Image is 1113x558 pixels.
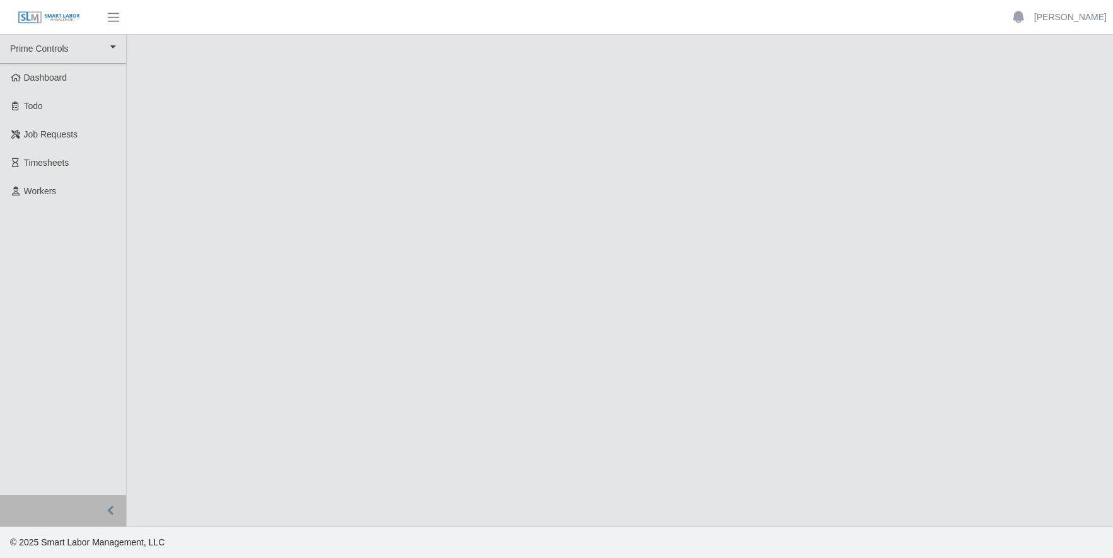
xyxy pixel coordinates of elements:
span: Timesheets [24,158,69,168]
span: Job Requests [24,129,78,139]
img: SLM Logo [18,11,81,25]
span: Workers [24,186,57,196]
span: Todo [24,101,43,111]
span: Dashboard [24,73,67,83]
span: © 2025 Smart Labor Management, LLC [10,537,164,547]
a: [PERSON_NAME] [1034,11,1107,24]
